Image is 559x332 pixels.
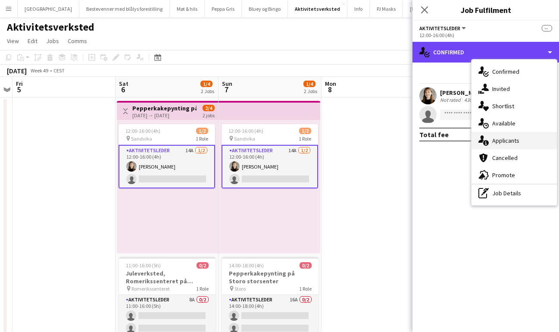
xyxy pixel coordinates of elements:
span: Romerikssenteret [131,285,170,292]
h1: Aktivitetsverksted [7,21,94,34]
span: 12:00-16:00 (4h) [228,128,263,134]
div: 2 Jobs [201,88,214,94]
div: [DATE] → [DATE] [132,112,197,119]
span: Storo [234,285,246,292]
div: [DATE] [7,66,27,75]
span: Edit [28,37,37,45]
span: Sandvika [234,135,255,142]
span: Available [492,119,515,127]
div: Job Details [472,185,557,202]
span: Shortlist [492,102,514,110]
div: 430.4km [462,97,484,103]
span: 8 [324,85,336,94]
span: 1/4 [200,81,212,87]
span: 12:00-16:00 (4h) [125,128,160,134]
span: Cancelled [492,154,518,162]
a: Jobs [43,35,62,47]
span: Invited [492,85,510,93]
div: Total fee [419,130,449,139]
span: 1/2 [196,128,208,134]
app-card-role: Aktivitetsleder14A1/212:00-16:00 (4h)[PERSON_NAME] [222,145,318,188]
span: Applicants [492,137,519,144]
span: 6 [118,85,128,94]
a: Edit [24,35,41,47]
span: Promote [492,171,515,179]
div: 2 jobs [203,111,215,119]
span: 5 [15,85,23,94]
h3: Job Fulfilment [412,4,559,16]
span: 1 Role [299,285,312,292]
div: Not rated [440,97,462,103]
span: 0/2 [300,262,312,269]
span: 1 Role [196,135,208,142]
button: PJ Masks [370,0,403,17]
button: Info [347,0,370,17]
span: Mon [325,80,336,88]
button: Aktivitetsleder [419,25,467,31]
span: Comms [68,37,87,45]
span: View [7,37,19,45]
span: 7 [221,85,232,94]
span: Fri [16,80,23,88]
a: View [3,35,22,47]
span: 1/4 [303,81,315,87]
span: Sun [222,80,232,88]
span: 14:00-18:00 (4h) [229,262,264,269]
h3: Juleverksted, Romerikssenteret på [GEOGRAPHIC_DATA], 6. september [119,269,215,285]
app-card-role: Aktivitetsleder14A1/212:00-16:00 (4h)[PERSON_NAME] [119,145,215,188]
h3: Pepperkakepynting på Sandvika storsenter [132,104,197,112]
div: [PERSON_NAME] [440,89,486,97]
span: -- [542,25,552,31]
span: Sat [119,80,128,88]
div: 2 Jobs [304,88,317,94]
span: Aktivitetsleder [419,25,460,31]
div: CEST [53,67,65,74]
span: Jobs [46,37,59,45]
span: 1 Role [196,285,209,292]
button: Bestevenner med blålys forestilling [79,0,170,17]
app-job-card: 12:00-16:00 (4h)1/2 Sandvika1 RoleAktivitetsleder14A1/212:00-16:00 (4h)[PERSON_NAME] [119,124,215,188]
span: Week 49 [28,67,50,74]
span: Sandvika [131,135,152,142]
span: 1/2 [299,128,311,134]
button: Peppa Gris [205,0,242,17]
app-job-card: 12:00-16:00 (4h)1/2 Sandvika1 RoleAktivitetsleder14A1/212:00-16:00 (4h)[PERSON_NAME] [222,124,318,188]
h3: Pepperkakepynting på Storo storsenter [222,269,319,285]
a: Comms [64,35,91,47]
span: 1 Role [299,135,311,142]
button: Aktivitetsverksted [288,0,347,17]
div: Confirmed [412,42,559,63]
button: [PERSON_NAME] [403,0,454,17]
span: 0/2 [197,262,209,269]
span: 11:00-16:00 (5h) [126,262,161,269]
span: 2/4 [203,105,215,111]
button: Møt & hils [170,0,205,17]
button: Bluey og Bingo [242,0,288,17]
div: 12:00-16:00 (4h) [419,32,552,38]
button: [GEOGRAPHIC_DATA] [18,0,79,17]
span: Confirmed [492,68,519,75]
